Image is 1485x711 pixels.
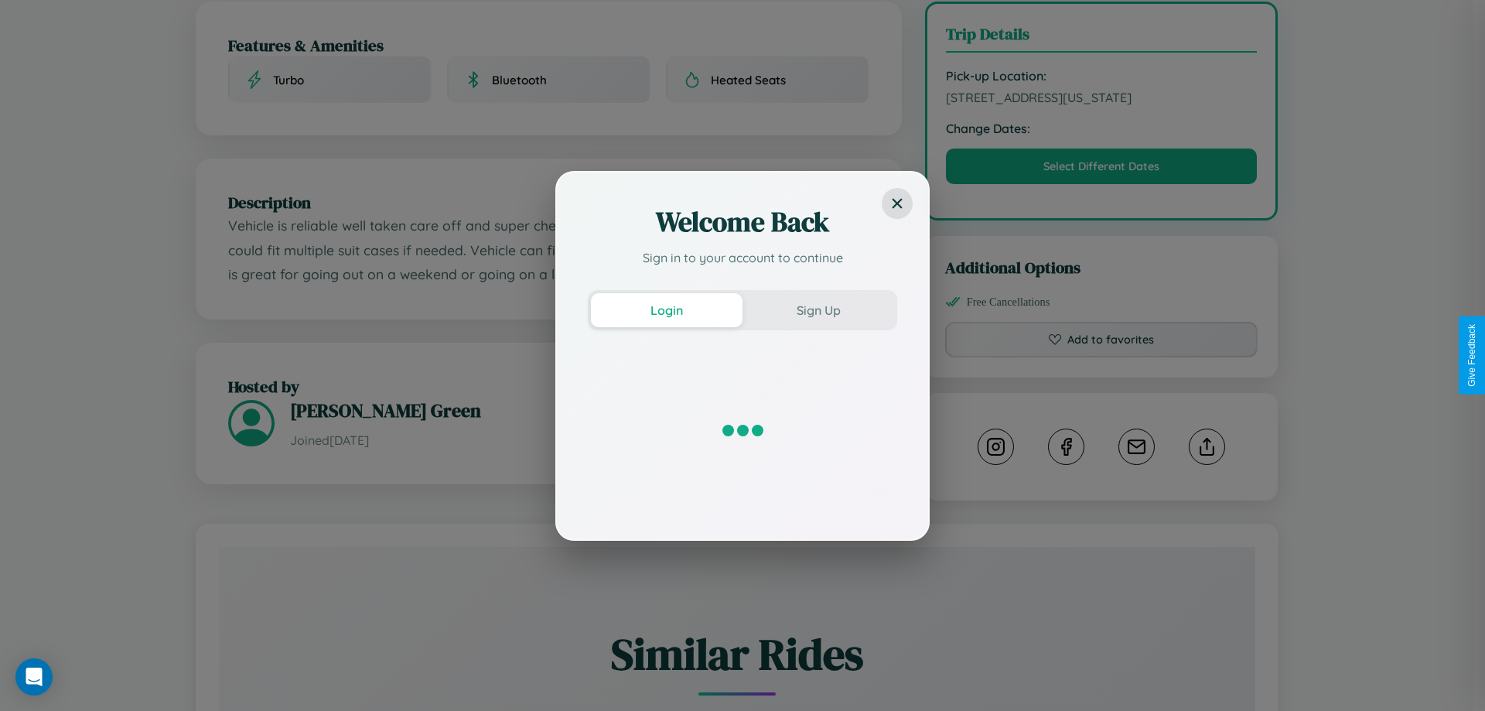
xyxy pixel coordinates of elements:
[15,658,53,696] div: Open Intercom Messenger
[591,293,742,327] button: Login
[742,293,894,327] button: Sign Up
[588,203,897,241] h2: Welcome Back
[588,248,897,267] p: Sign in to your account to continue
[1466,324,1477,387] div: Give Feedback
